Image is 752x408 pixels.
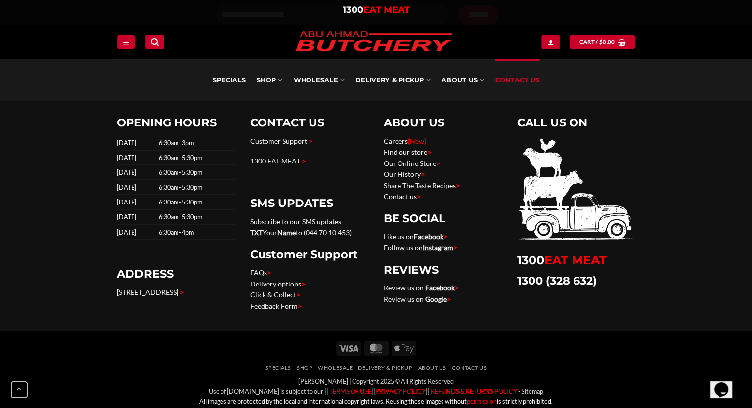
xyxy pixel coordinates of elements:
[117,396,636,406] p: All images are protected by the local and international copyright laws. Reusing these images with...
[425,283,455,291] a: Facebook
[384,211,502,225] h2: BE SOCIAL
[599,38,603,46] span: $
[375,387,426,395] a: PRIVACY POLICY
[180,287,184,296] span: >
[517,135,636,244] img: 1300eatmeat.png
[599,39,615,45] bdi: 0.00
[250,290,300,298] a: Click & Collect>
[328,387,371,395] a: TERMS OF USE
[710,368,742,398] iframe: chat widget
[156,180,235,195] td: 6:30am–5:30pm
[414,232,443,240] a: Facebook
[384,181,460,189] a: Share The Taste Recipes>
[156,150,235,165] td: 6:30am–5:30pm
[265,364,291,370] a: Specials
[384,115,502,129] h2: ABOUT US
[427,147,431,156] span: >
[267,268,271,276] span: >
[579,38,615,46] span: Cart /
[544,252,607,267] span: EAT MEAT
[430,387,517,395] a: REFUNDS & RETURNS POLICY
[117,180,156,195] td: [DATE]
[309,136,312,145] span: >
[250,136,307,145] a: Customer Support
[213,59,246,101] a: Specials
[425,294,447,303] a: Google
[293,59,345,101] a: Wholesale
[156,224,235,239] td: 6:30am–4pm
[156,195,235,209] td: 6:30am–5:30pm
[145,35,164,49] a: Search
[517,273,597,287] a: 1300 (328 632)
[117,209,156,224] td: [DATE]
[335,339,418,356] div: Payment icons
[296,290,300,298] span: >
[453,243,457,251] span: >
[287,25,460,59] img: Abu Ahmad Butchery
[570,35,635,49] a: View cart
[518,387,520,395] a: -
[455,283,459,291] span: >
[250,216,369,238] p: Subscribe to our SMS updates Your to (044 70 10 453)
[298,301,302,310] span: >
[117,165,156,180] td: [DATE]
[250,279,305,287] a: Delivery options>
[517,115,636,129] h2: CALL US ON
[117,195,156,209] td: [DATE]
[318,364,353,370] a: Wholesale
[117,266,235,281] h2: ADDRESS
[452,364,487,370] a: Contact Us
[418,364,446,370] a: About Us
[421,169,425,178] span: >
[384,282,502,304] p: Review us on Review us on
[11,381,28,398] button: Go to top
[384,147,431,156] a: Find our store>
[117,35,135,49] a: Menu
[117,150,156,165] td: [DATE]
[355,59,431,101] a: Delivery & Pickup
[250,196,369,210] h2: SMS UPDATES
[541,35,559,49] a: Login
[521,387,543,395] a: Sitemap
[156,209,235,224] td: 6:30am–5:30pm
[343,4,410,15] a: 1300EAT MEAT
[117,224,156,239] td: [DATE]
[384,169,425,178] a: Our History>
[250,247,369,261] h2: Customer Support
[250,156,300,164] a: 1300 EAT MEAT
[277,228,296,236] strong: Name
[517,252,607,267] a: 1300EAT MEAT
[467,397,497,405] a: permission
[384,159,440,167] a: Our Online Store>
[384,192,421,200] a: Contact us>
[417,192,421,200] span: >
[343,4,363,15] span: 1300
[442,59,484,101] a: About Us
[436,159,440,167] span: >
[117,135,156,150] td: [DATE]
[250,268,271,276] a: FAQs>
[250,301,302,310] a: Feedback Form>
[384,136,426,145] a: Careers{New}
[329,387,371,395] font: TERMS OF USE
[302,156,306,164] span: >
[156,165,235,180] td: 6:30am–5:30pm
[447,294,451,303] span: >
[431,387,517,395] font: REFUNDS & RETURNS POLICY
[257,59,282,101] a: SHOP
[423,243,453,251] a: Instagram
[297,364,312,370] a: SHOP
[117,115,235,129] h2: OPENING HOURS
[250,115,369,129] h2: CONTACT US
[408,136,426,145] span: {New}
[384,231,502,253] p: Like us on Follow us on
[156,135,235,150] td: 6:30am–3pm
[443,232,447,240] span: >
[363,4,410,15] span: EAT MEAT
[358,364,412,370] a: Delivery & Pickup
[250,228,263,236] strong: TXT
[117,287,178,296] a: [STREET_ADDRESS]
[495,59,539,101] a: Contact Us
